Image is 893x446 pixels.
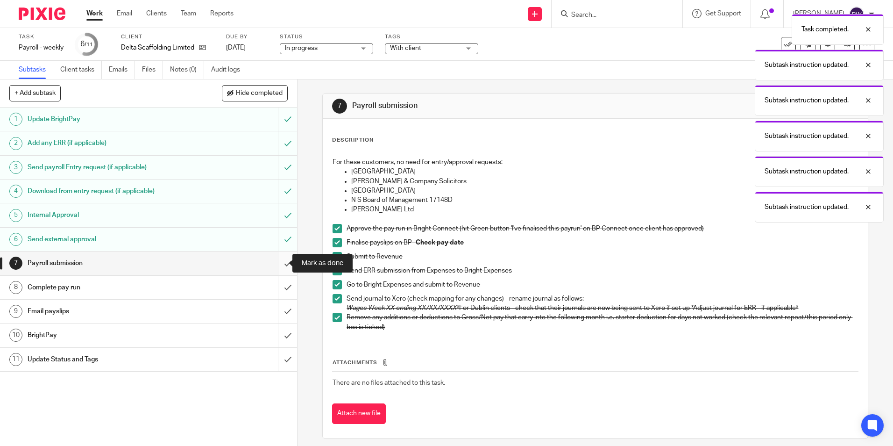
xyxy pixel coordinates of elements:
a: Client tasks [60,61,102,79]
a: Files [142,61,163,79]
img: Pixie [19,7,65,20]
h1: Send external approval [28,232,188,246]
div: 11 [9,353,22,366]
h1: Update Status and Tags [28,352,188,367]
label: Task [19,33,64,41]
h1: Download from entry request (if applicable) [28,184,188,198]
label: Status [280,33,373,41]
div: 6 [9,233,22,246]
div: 8 [9,281,22,294]
div: Payroll - weekly [19,43,64,52]
h1: Update BrightPay [28,112,188,126]
button: + Add subtask [9,85,61,101]
span: Attachments [333,360,377,365]
a: Subtasks [19,61,53,79]
p: [PERSON_NAME] Ltd [351,205,858,214]
p: [GEOGRAPHIC_DATA] [351,167,858,176]
p: Subtask instruction updated. [765,131,849,141]
div: 5 [9,209,22,222]
p: [PERSON_NAME] & Company Solicitors [351,177,858,186]
label: Due by [226,33,268,41]
h1: Internal Approval [28,208,188,222]
strong: Check pay date [416,239,464,246]
p: Subtask instruction updated. [765,60,849,70]
div: 6 [80,39,93,50]
h1: Payroll submission [28,256,188,270]
p: Subtask instruction updated. [765,96,849,105]
div: 7 [332,99,347,114]
a: Notes (0) [170,61,204,79]
p: [GEOGRAPHIC_DATA] [351,186,858,195]
span: In progress [285,45,318,51]
h1: Email payslips [28,304,188,318]
p: Subtask instruction updated. [765,202,849,212]
em: Wages Week XX ending XX/XX/XXXX [347,305,457,311]
div: 10 [9,329,22,342]
a: Team [181,9,196,18]
div: 2 [9,137,22,150]
p: Send journal to Xero (check mapping for any changes) - rename journal as follows: *For Dublin cli... [347,294,858,313]
p: Finalise payslips on BP - [347,238,858,247]
p: Send ERR submission from Expenses to Bright Expenses [347,266,858,275]
h1: Add any ERR (if applicable) [28,136,188,150]
a: Email [117,9,132,18]
p: Task completed. [801,25,849,34]
p: Subtask instruction updated. [765,167,849,176]
button: Hide completed [222,85,288,101]
div: 1 [9,113,22,126]
span: There are no files attached to this task. [333,380,445,386]
h1: BrightPay [28,328,188,342]
small: /11 [85,42,93,47]
p: Approve the pay run in Bright Connect (hit Green button 'I've finalised this payrun' on BP Connec... [347,224,858,233]
div: 9 [9,305,22,318]
label: Client [121,33,214,41]
div: 4 [9,185,22,198]
span: Hide completed [236,90,283,97]
a: Reports [210,9,234,18]
a: Work [86,9,103,18]
label: Tags [385,33,478,41]
a: Clients [146,9,167,18]
h1: Complete pay run [28,281,188,295]
img: svg%3E [849,7,864,22]
h1: Payroll submission [352,101,615,111]
p: N S Board of Management 17148D [351,195,858,205]
button: Attach new file [332,403,386,424]
p: Description [332,137,374,144]
p: Remove any additions or deductions to Gross/Net pay that carry into the following month i.e. star... [347,313,858,332]
div: 7 [9,257,22,270]
p: Delta Scaffolding Limited [121,43,194,52]
p: Go to Bright Expenses and submit to Revenue [347,280,858,289]
p: Submit to Revenue [347,252,858,261]
div: 3 [9,161,22,174]
h1: Send payroll Entry request (if applicable) [28,160,188,174]
a: Emails [109,61,135,79]
span: With client [390,45,421,51]
span: [DATE] [226,44,246,51]
p: For these customers, no need for entry/approval requests: [333,158,858,167]
a: Audit logs [211,61,247,79]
